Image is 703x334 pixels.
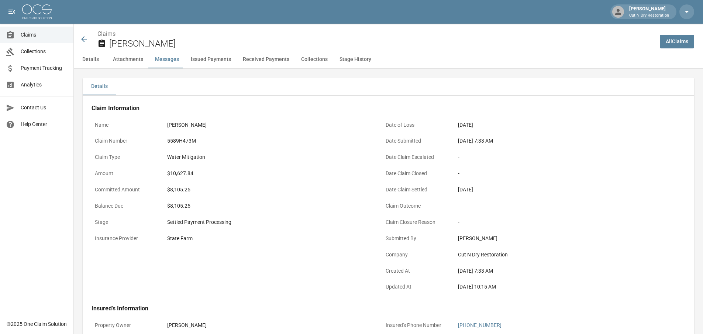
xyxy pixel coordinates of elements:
p: Created At [382,264,449,278]
button: Collections [295,51,334,68]
a: AllClaims [660,35,694,48]
button: open drawer [4,4,19,19]
p: Stage [92,215,158,229]
button: Received Payments [237,51,295,68]
h2: [PERSON_NAME] [109,38,654,49]
div: [PERSON_NAME] [458,235,661,242]
p: Company [382,248,449,262]
div: - [458,170,661,177]
p: Insurance Provider [92,231,158,246]
p: Date Submitted [382,134,449,148]
p: Date of Loss [382,118,449,132]
p: Amount [92,166,158,181]
div: - [458,202,661,210]
p: Claim Number [92,134,158,148]
p: Date Claim Settled [382,183,449,197]
div: Water Mitigation [167,153,370,161]
div: [DATE] 7:33 AM [458,267,661,275]
span: Analytics [21,81,68,89]
p: Committed Amount [92,183,158,197]
div: 5589H473M [167,137,370,145]
div: $10,627.84 [167,170,370,177]
nav: breadcrumb [97,30,654,38]
div: [DATE] 7:33 AM [458,137,661,145]
p: Insured's Phone Number [382,318,449,333]
div: [PERSON_NAME] [167,321,370,329]
div: Settled Payment Processing [167,218,370,226]
p: Property Owner [92,318,158,333]
div: anchor tabs [74,51,703,68]
p: Balance Due [92,199,158,213]
div: [PERSON_NAME] [626,5,672,18]
button: Messages [149,51,185,68]
a: [PHONE_NUMBER] [458,322,502,328]
h4: Claim Information [92,105,664,112]
p: Cut N Dry Restoration [629,13,669,19]
p: Submitted By [382,231,449,246]
p: Name [92,118,158,132]
div: State Farm [167,235,370,242]
h4: Insured's Information [92,305,664,312]
a: Claims [97,30,116,37]
div: $8,105.25 [167,186,370,194]
p: Claim Type [92,150,158,164]
div: Cut N Dry Restoration [458,251,661,259]
div: © 2025 One Claim Solution [7,320,67,328]
span: Help Center [21,120,68,128]
span: Payment Tracking [21,64,68,72]
span: Collections [21,48,68,55]
button: Details [74,51,107,68]
div: details tabs [83,78,694,95]
p: Date Claim Escalated [382,150,449,164]
button: Details [83,78,116,95]
p: Updated At [382,280,449,294]
div: - [458,218,661,226]
div: [DATE] [458,186,661,194]
div: [DATE] [458,121,661,129]
img: ocs-logo-white-transparent.png [22,4,52,19]
div: [DATE] 10:15 AM [458,283,661,291]
button: Stage History [334,51,377,68]
p: Date Claim Closed [382,166,449,181]
p: Claim Outcome [382,199,449,213]
span: Claims [21,31,68,39]
button: Issued Payments [185,51,237,68]
div: [PERSON_NAME] [167,121,370,129]
p: Claim Closure Reason [382,215,449,229]
div: $8,105.25 [167,202,370,210]
span: Contact Us [21,104,68,112]
button: Attachments [107,51,149,68]
div: - [458,153,661,161]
